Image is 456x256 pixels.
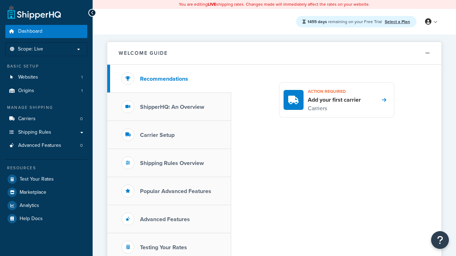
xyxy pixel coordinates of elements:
[81,88,83,94] span: 1
[5,186,87,199] a: Marketplace
[308,104,361,113] p: Carriers
[5,126,87,139] a: Shipping Rules
[140,132,175,138] h3: Carrier Setup
[18,143,61,149] span: Advanced Features
[18,74,38,80] span: Websites
[5,112,87,126] a: Carriers0
[20,216,43,222] span: Help Docs
[5,71,87,84] li: Websites
[107,42,441,65] button: Welcome Guide
[5,199,87,212] a: Analytics
[18,116,36,122] span: Carriers
[5,105,87,111] div: Manage Shipping
[20,190,46,196] span: Marketplace
[5,139,87,152] li: Advanced Features
[18,88,34,94] span: Origins
[5,84,87,97] a: Origins1
[5,112,87,126] li: Carriers
[80,143,83,149] span: 0
[81,74,83,80] span: 1
[18,28,42,34] span: Dashboard
[307,18,383,25] span: remaining on your Free Trial
[119,50,168,56] h2: Welcome Guide
[5,71,87,84] a: Websites1
[5,139,87,152] a: Advanced Features0
[140,188,211,194] h3: Popular Advanced Features
[140,160,204,166] h3: Shipping Rules Overview
[140,104,204,110] h3: ShipperHQ: An Overview
[140,244,187,251] h3: Testing Your Rates
[5,173,87,186] a: Test Your Rates
[308,96,361,104] h4: Add your first carrier
[18,129,51,135] span: Shipping Rules
[431,231,449,249] button: Open Resource Center
[5,25,87,38] a: Dashboard
[5,212,87,225] a: Help Docs
[80,116,83,122] span: 0
[140,76,188,82] h3: Recommendations
[20,176,54,182] span: Test Your Rates
[20,203,39,209] span: Analytics
[208,1,216,7] b: LIVE
[140,216,190,223] h3: Advanced Features
[5,84,87,97] li: Origins
[308,87,361,96] h3: Action required
[18,46,43,52] span: Scope: Live
[385,18,410,25] a: Select a Plan
[5,63,87,69] div: Basic Setup
[5,165,87,171] div: Resources
[307,18,327,25] strong: 1455 days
